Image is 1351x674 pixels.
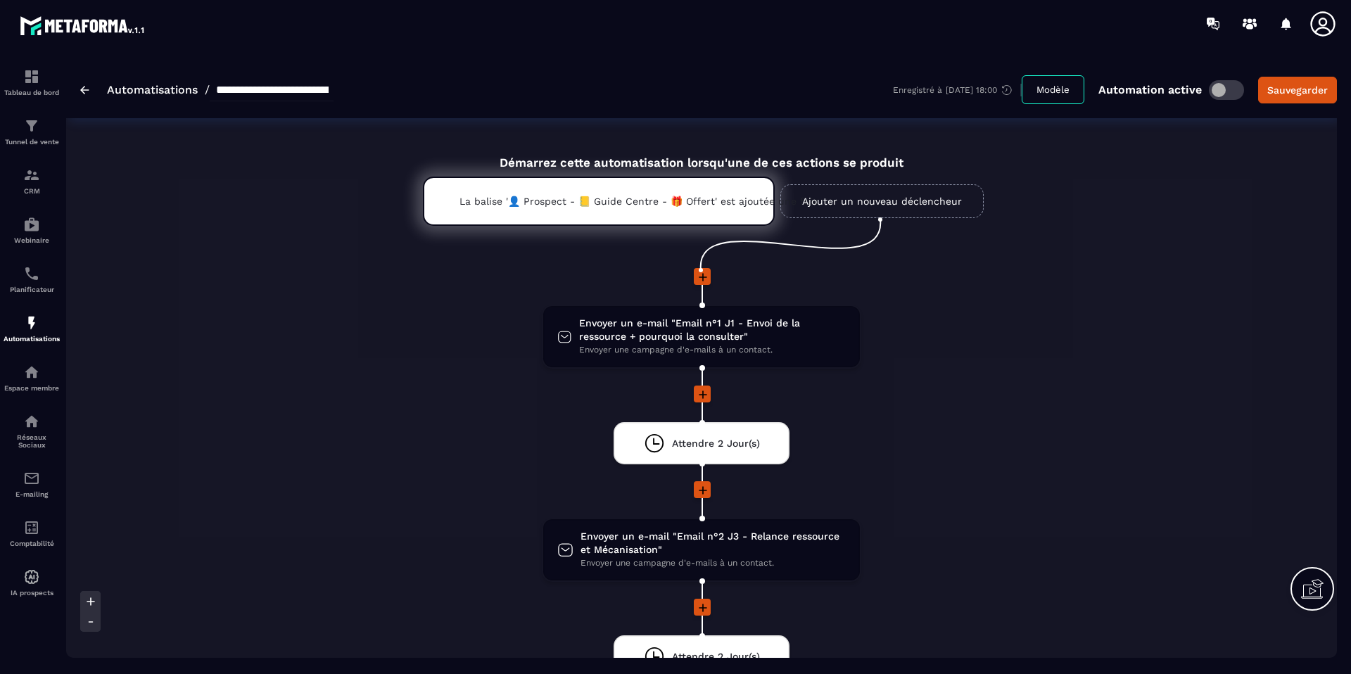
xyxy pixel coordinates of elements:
[23,314,40,331] img: automations
[23,568,40,585] img: automations
[4,205,60,255] a: automationsautomationsWebinaire
[20,13,146,38] img: logo
[4,58,60,107] a: formationformationTableau de bord
[80,86,89,94] img: arrow
[23,68,40,85] img: formation
[23,470,40,487] img: email
[4,589,60,597] p: IA prospects
[1098,83,1202,96] p: Automation active
[672,437,760,450] span: Attendre 2 Jour(s)
[4,490,60,498] p: E-mailing
[4,335,60,343] p: Automatisations
[893,84,1022,96] div: Enregistré à
[4,509,60,558] a: accountantaccountantComptabilité
[23,216,40,233] img: automations
[23,117,40,134] img: formation
[23,519,40,536] img: accountant
[780,184,984,218] a: Ajouter un nouveau déclencheur
[4,138,60,146] p: Tunnel de vente
[23,413,40,430] img: social-network
[4,459,60,509] a: emailemailE-mailing
[946,85,997,95] p: [DATE] 18:00
[107,83,198,96] a: Automatisations
[579,317,846,343] span: Envoyer un e-mail "Email n°1 J1 - Envoi de la ressource + pourquoi la consulter"
[581,530,846,557] span: Envoyer un e-mail "Email n°2 J3 - Relance ressource et Mécanisation"
[4,402,60,459] a: social-networksocial-networkRéseaux Sociaux
[4,433,60,449] p: Réseaux Sociaux
[672,650,760,663] span: Attendre 2 Jour(s)
[4,255,60,304] a: schedulerschedulerPlanificateur
[23,167,40,184] img: formation
[1258,77,1337,103] button: Sauvegarder
[579,343,846,357] span: Envoyer une campagne d'e-mails à un contact.
[388,139,1016,170] div: Démarrez cette automatisation lorsqu'une de ces actions se produit
[205,83,210,96] span: /
[4,540,60,547] p: Comptabilité
[4,187,60,195] p: CRM
[1022,75,1084,104] button: Modèle
[4,107,60,156] a: formationformationTunnel de vente
[23,265,40,282] img: scheduler
[4,156,60,205] a: formationformationCRM
[23,364,40,381] img: automations
[4,304,60,353] a: automationsautomationsAutomatisations
[4,236,60,244] p: Webinaire
[1267,83,1328,97] div: Sauvegarder
[4,353,60,402] a: automationsautomationsEspace membre
[4,384,60,392] p: Espace membre
[4,286,60,293] p: Planificateur
[4,89,60,96] p: Tableau de bord
[459,196,738,207] p: La balise '👤 Prospect - 📒 Guide Centre - 🎁 Offert' est ajoutée une fois
[581,557,846,570] span: Envoyer une campagne d'e-mails à un contact.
